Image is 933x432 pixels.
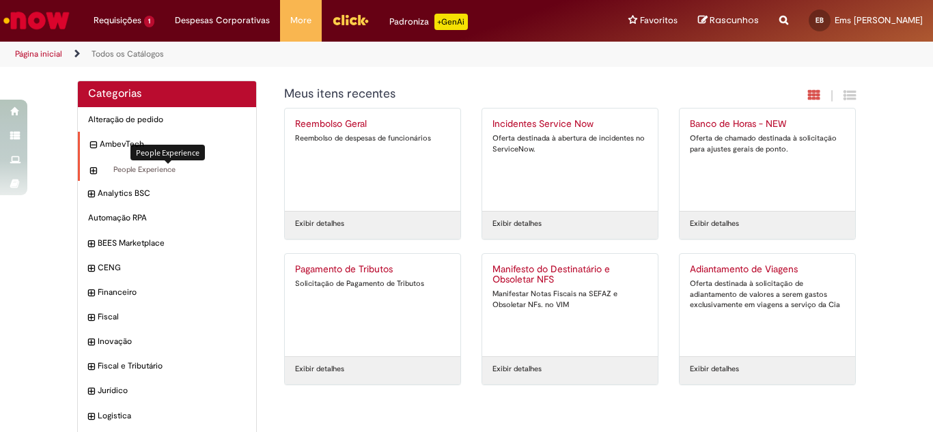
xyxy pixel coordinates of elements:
div: expandir categoria People Experience People Experience [78,158,256,182]
img: ServiceNow [1,7,72,34]
div: expandir categoria Financeiro Financeiro [78,280,256,305]
a: Todos os Catálogos [92,48,164,59]
div: expandir categoria Analytics BSC Analytics BSC [78,181,256,206]
span: Ems [PERSON_NAME] [835,14,923,26]
span: Financeiro [98,287,246,298]
span: EB [816,16,824,25]
div: Manifestar Notas Fiscais na SEFAZ e Obsoletar NFs. no VIM [492,289,647,310]
span: BEES Marketplace [98,237,246,249]
a: Incidentes Service Now Oferta destinada à abertura de incidentes no ServiceNow. [482,109,658,211]
span: CENG [98,262,246,274]
div: Reembolso de despesas de funcionários [295,133,450,144]
i: Exibição de grade [844,89,856,102]
a: Reembolso Geral Reembolso de despesas de funcionários [285,109,460,211]
span: Analytics BSC [98,188,246,199]
span: Rascunhos [710,14,759,27]
span: Jurídico [98,385,246,397]
span: Despesas Corporativas [175,14,270,27]
a: Adiantamento de Viagens Oferta destinada à solicitação de adiantamento de valores a serem gastos ... [680,254,855,356]
span: Fiscal e Tributário [98,360,246,372]
span: Requisições [94,14,141,27]
a: Página inicial [15,48,62,59]
div: Automação RPA [78,205,256,231]
i: expandir categoria BEES Marketplace [88,237,94,251]
span: More [290,14,311,27]
i: expandir categoria CENG [88,262,94,276]
a: Pagamento de Tributos Solicitação de Pagamento de Tributos [285,254,460,356]
i: Exibição em cartão [808,89,820,102]
div: recolher categoria AmbevTech AmbevTech [78,132,256,157]
span: 1 [144,16,154,27]
div: expandir categoria Fiscal Fiscal [78,304,256,330]
h2: Manifesto do Destinatário e Obsoletar NFS [492,264,647,286]
p: +GenAi [434,14,468,30]
h2: Incidentes Service Now [492,119,647,130]
div: Padroniza [389,14,468,30]
a: Exibir detalhes [295,364,344,375]
a: Exibir detalhes [690,364,739,375]
div: expandir categoria Inovação Inovação [78,329,256,354]
div: Alteração de pedido [78,107,256,132]
span: Alteração de pedido [88,114,246,126]
ul: AmbevTech subcategorias [78,158,256,182]
a: Exibir detalhes [492,364,542,375]
h2: Banco de Horas - NEW [690,119,845,130]
i: recolher categoria AmbevTech [90,139,96,152]
div: Oferta destinada à solicitação de adiantamento de valores a serem gastos exclusivamente em viagen... [690,278,845,311]
a: Rascunhos [698,14,759,27]
span: People Experience [100,164,246,175]
i: expandir categoria People Experience [90,164,96,178]
span: AmbevTech [100,139,246,150]
div: expandir categoria Logistica Logistica [78,403,256,429]
div: Oferta destinada à abertura de incidentes no ServiceNow. [492,133,647,154]
h2: Categorias [88,88,246,100]
img: click_logo_yellow_360x200.png [332,10,369,30]
a: Exibir detalhes [295,218,344,229]
div: Oferta de chamado destinada à solicitação para ajustes gerais de ponto. [690,133,845,154]
h2: Pagamento de Tributos [295,264,450,275]
i: expandir categoria Inovação [88,336,94,349]
span: | [831,88,833,104]
span: Favoritos [640,14,678,27]
i: expandir categoria Financeiro [88,287,94,300]
div: Solicitação de Pagamento de Tributos [295,278,450,289]
div: expandir categoria Fiscal e Tributário Fiscal e Tributário [78,354,256,379]
i: expandir categoria Analytics BSC [88,188,94,201]
h2: Reembolso Geral [295,119,450,130]
h2: Adiantamento de Viagens [690,264,845,275]
span: Logistica [98,410,246,422]
a: Manifesto do Destinatário e Obsoletar NFS Manifestar Notas Fiscais na SEFAZ e Obsoletar NFs. no VIM [482,254,658,356]
span: Fiscal [98,311,246,323]
i: expandir categoria Fiscal [88,311,94,325]
h1: {"description":"","title":"Meus itens recentes"} Categoria [284,87,708,101]
i: expandir categoria Logistica [88,410,94,424]
div: expandir categoria BEES Marketplace BEES Marketplace [78,231,256,256]
div: People Experience [130,145,205,160]
i: expandir categoria Jurídico [88,385,94,399]
div: expandir categoria CENG CENG [78,255,256,280]
a: Banco de Horas - NEW Oferta de chamado destinada à solicitação para ajustes gerais de ponto. [680,109,855,211]
span: Inovação [98,336,246,347]
a: Exibir detalhes [492,218,542,229]
i: expandir categoria Fiscal e Tributário [88,360,94,374]
div: expandir categoria Jurídico Jurídico [78,378,256,403]
span: Automação RPA [88,212,246,224]
ul: Trilhas de página [10,42,612,67]
a: Exibir detalhes [690,218,739,229]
